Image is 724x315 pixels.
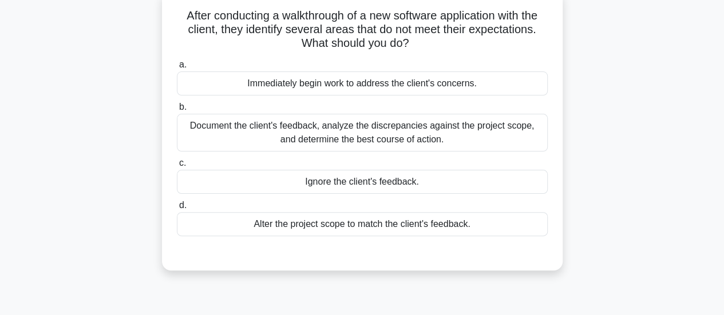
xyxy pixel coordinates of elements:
[179,59,187,69] span: a.
[179,200,187,210] span: d.
[176,9,549,51] h5: After conducting a walkthrough of a new software application with the client, they identify sever...
[179,102,187,111] span: b.
[177,114,548,151] div: Document the client's feedback, analyze the discrepancies against the project scope, and determin...
[177,170,548,194] div: Ignore the client's feedback.
[177,212,548,236] div: Alter the project scope to match the client's feedback.
[177,71,548,95] div: Immediately begin work to address the client's concerns.
[179,158,186,168] span: c.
